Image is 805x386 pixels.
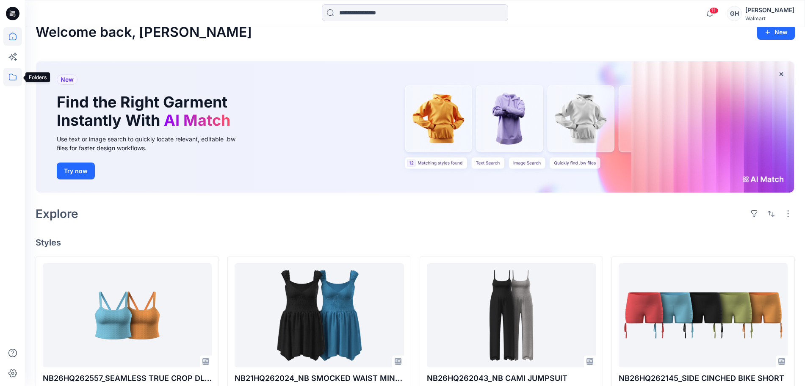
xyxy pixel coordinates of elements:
[745,15,794,22] div: Walmart
[57,135,247,152] div: Use text or image search to quickly locate relevant, editable .bw files for faster design workflows.
[164,111,230,130] span: AI Match
[36,25,252,40] h2: Welcome back, [PERSON_NAME]
[709,7,719,14] span: 11
[61,74,74,85] span: New
[57,93,235,130] h1: Find the Right Garment Instantly With
[427,372,596,384] p: NB26HQ262043_NB CAMI JUMPSUIT
[57,163,95,179] button: Try now
[757,25,795,40] button: New
[427,263,596,367] a: NB26HQ262043_NB CAMI JUMPSUIT
[235,263,404,367] a: NB21HQ262024_NB SMOCKED WAIST MINI DRESS
[43,372,212,384] p: NB26HQ262557_SEAMLESS TRUE CROP DL FRONT SCOOP NK TANK
[619,263,788,367] a: NB26HQ262145_SIDE CINCHED BIKE SHORT
[619,372,788,384] p: NB26HQ262145_SIDE CINCHED BIKE SHORT
[36,237,795,248] h4: Styles
[43,263,212,367] a: NB26HQ262557_SEAMLESS TRUE CROP DL FRONT SCOOP NK TANK
[727,6,742,21] div: GH
[745,5,794,15] div: [PERSON_NAME]
[235,372,404,384] p: NB21HQ262024_NB SMOCKED WAIST MINI DRESS
[36,207,78,221] h2: Explore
